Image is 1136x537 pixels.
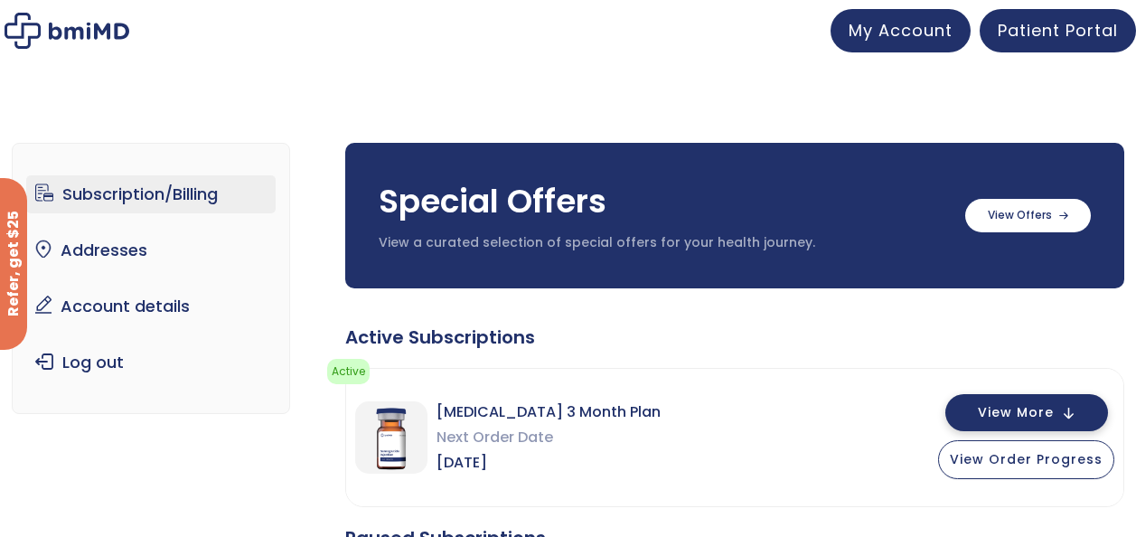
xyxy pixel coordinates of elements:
h3: Special Offers [379,179,947,224]
span: Active [327,359,370,384]
div: Active Subscriptions [345,325,1124,350]
span: My Account [849,19,953,42]
span: Next Order Date [437,425,661,450]
span: Patient Portal [998,19,1118,42]
a: Patient Portal [980,9,1136,52]
a: Log out [26,344,276,382]
span: View More [978,407,1054,419]
span: [MEDICAL_DATA] 3 Month Plan [437,400,661,425]
a: My Account [831,9,971,52]
button: View More [945,394,1108,431]
p: View a curated selection of special offers for your health journey. [379,234,947,252]
a: Subscription/Billing [26,175,276,213]
nav: Account pages [12,143,290,414]
button: View Order Progress [938,440,1114,479]
span: [DATE] [437,450,661,476]
a: here [554,372,584,390]
span: View Order Progress [950,450,1103,468]
img: My account [5,13,129,49]
a: Addresses [26,231,276,269]
a: Account details [26,287,276,325]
